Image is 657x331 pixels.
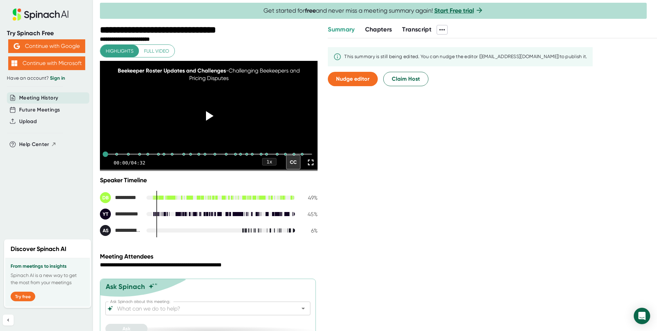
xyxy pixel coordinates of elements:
div: YT [100,209,111,220]
h3: From meetings to insights [11,264,85,269]
div: Speaker Timeline [100,176,318,184]
span: Claim Host [392,75,420,83]
button: Future Meetings [19,106,60,114]
button: Collapse sidebar [3,315,14,326]
span: Nudge editor [336,76,370,82]
b: free [305,7,316,14]
span: Transcript [402,26,431,33]
span: Chapters [365,26,392,33]
button: Continue with Microsoft [8,56,85,70]
a: Sign in [50,75,65,81]
button: Meeting History [19,94,58,102]
div: Yuval Talmi [100,209,141,220]
div: 1 x [262,158,276,165]
img: Aehbyd4JwY73AAAAAElFTkSuQmCC [14,43,20,49]
button: Continue with Google [8,39,85,53]
span: Get started for and never miss a meeting summary again! [263,7,484,15]
div: Dan Bauman [100,192,141,203]
span: Full video [144,47,169,55]
div: Open Intercom Messenger [634,308,650,324]
button: Claim Host [383,72,428,86]
div: - Challenging Beekeepers and Pricing Disputes [111,67,307,82]
span: Beekeeper Roster Updates and Challenges [118,67,226,74]
button: Summary [328,25,355,34]
div: Try Spinach Free [7,29,86,37]
input: What can we do to help? [116,304,288,313]
button: Help Center [19,141,56,148]
p: Spinach AI is a new way to get the most from your meetings [11,272,85,286]
button: Upload [19,118,37,125]
button: Highlights [100,45,139,57]
button: Transcript [402,25,431,34]
div: 00:00 / 04:32 [114,160,145,165]
span: Help Center [19,141,49,148]
button: Try free [11,292,35,301]
div: Alissa Stephens [100,225,141,236]
div: DB [100,192,111,203]
div: 49 % [300,195,318,201]
button: Chapters [365,25,392,34]
h2: Discover Spinach AI [11,244,66,254]
div: This summary is still being edited. You can nudge the editor ([EMAIL_ADDRESS][DOMAIN_NAME]) to pu... [344,54,587,60]
button: Nudge editor [328,72,378,86]
span: Summary [328,26,355,33]
a: Start Free trial [434,7,474,14]
div: Ask Spinach [106,282,145,291]
div: Meeting Attendees [100,253,319,260]
button: Open [298,304,308,313]
div: Have an account? [7,75,86,81]
span: Highlights [106,47,133,55]
div: 6 % [300,227,318,234]
div: CC [286,155,300,169]
div: AS [100,225,111,236]
button: Full video [139,45,175,57]
div: 45 % [300,211,318,217]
